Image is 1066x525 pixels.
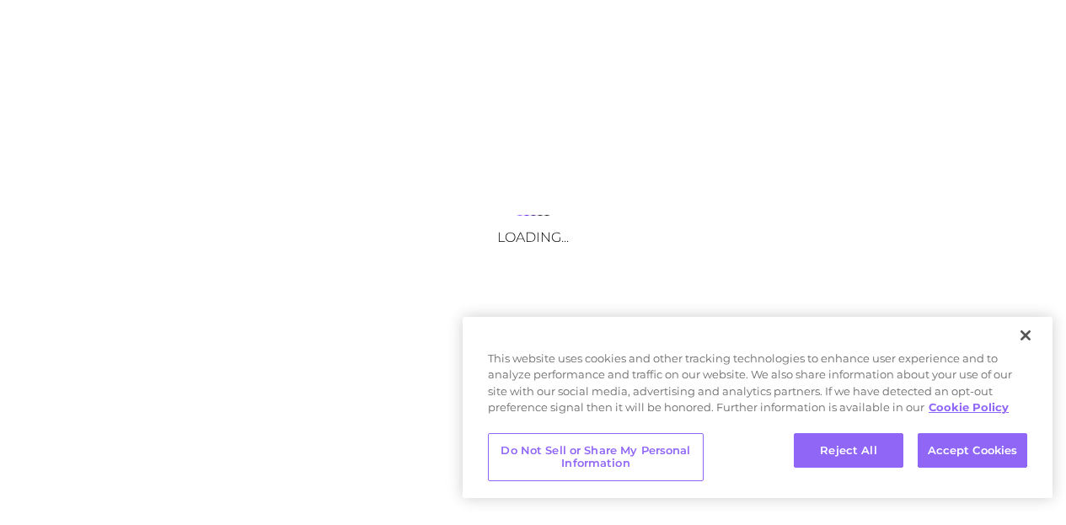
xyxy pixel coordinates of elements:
[918,433,1027,469] button: Accept Cookies
[488,433,704,481] button: Do Not Sell or Share My Personal Information, Opens the preference center dialog
[1007,317,1044,354] button: Close
[463,317,1053,498] div: Privacy
[794,433,903,469] button: Reject All
[463,351,1053,425] div: This website uses cookies and other tracking technologies to enhance user experience and to analy...
[929,400,1009,414] a: More information about your privacy, opens in a new tab
[463,317,1053,498] div: Cookie banner
[365,229,702,245] h3: Loading...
